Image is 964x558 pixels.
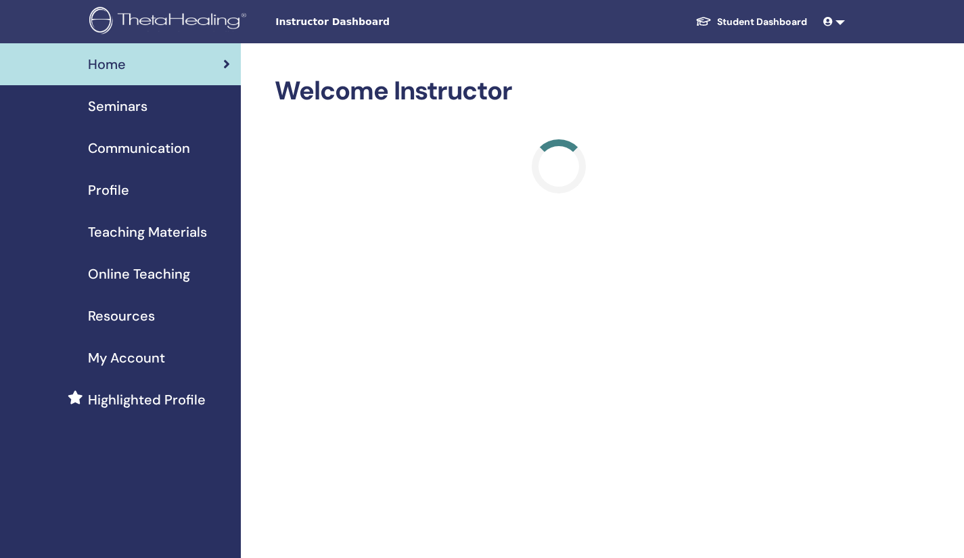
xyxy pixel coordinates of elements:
span: Teaching Materials [88,222,207,242]
span: Seminars [88,96,147,116]
img: graduation-cap-white.svg [695,16,712,27]
span: Communication [88,138,190,158]
span: Online Teaching [88,264,190,284]
a: Student Dashboard [685,9,818,34]
span: Home [88,54,126,74]
span: Instructor Dashboard [275,15,478,29]
h2: Welcome Instructor [275,76,842,107]
span: Resources [88,306,155,326]
span: Highlighted Profile [88,390,206,410]
img: logo.png [89,7,251,37]
span: Profile [88,180,129,200]
span: My Account [88,348,165,368]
